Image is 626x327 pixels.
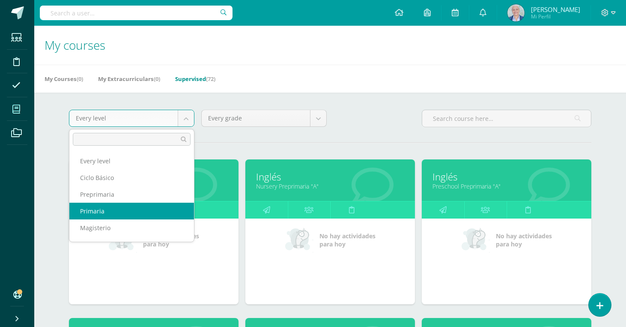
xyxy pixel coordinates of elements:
div: Bachillerato [69,236,194,253]
div: Primaria [69,203,194,219]
div: Magisterio [69,219,194,236]
div: Ciclo Básico [69,169,194,186]
div: Preprimaria [69,186,194,203]
div: Every level [69,153,194,169]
